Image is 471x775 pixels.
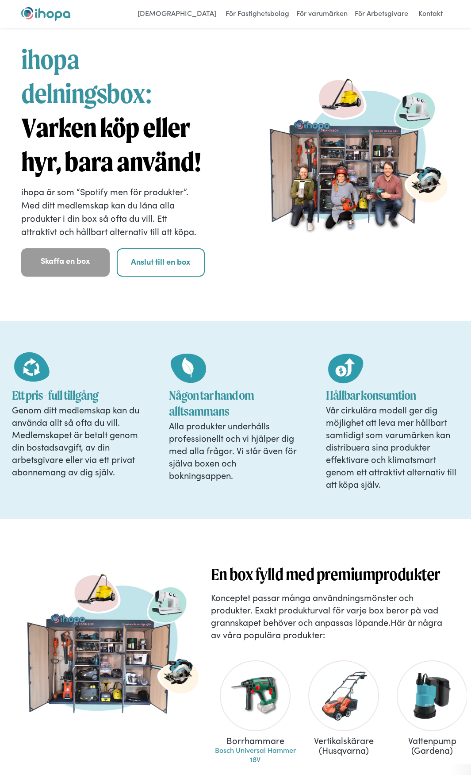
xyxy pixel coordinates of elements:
p: Konceptet passar många användningsmönster och produkter. Exakt produkturval för varje box beror p... [211,591,467,640]
strong: Varken köp eller hyr, bara använd! [21,112,201,178]
a: För Fastighetsbolag [223,7,291,21]
a: Kontakt [413,7,448,21]
p: Vår cirkulära modell ger dig möjlighet att leva mer hållbart samtidigt som varumärken kan distrib... [326,403,459,490]
div: Vertikalskärare (Husqvarna) [299,736,388,755]
a: [DEMOGRAPHIC_DATA] [133,7,221,21]
span: ihopa delningsbox: [21,43,152,109]
a: För Arbetsgivare [352,7,410,21]
img: ihopa logo [21,7,70,21]
h3: En box fylld med premiumprodukter [211,563,467,586]
a: home [21,7,70,21]
h1: Ett pris- full tillgång [12,387,145,403]
h1: Någon tar hand om alltsammans [169,387,302,419]
a: Bosch Universal Hammer 18V [215,745,296,764]
p: ihopa är som “Spotify men för produkter”. Med ditt medlemskap kan du låna alla produkter i din bo... [21,185,205,238]
a: För varumärken [294,7,350,21]
p: Alla produkter underhålls professionellt och vi hjälper dig med alla frågor. Vi står även för sjä... [169,419,302,481]
a: Skaffa en box [21,248,110,277]
h1: Hållbar konsumtion [326,387,459,403]
a: Anslut till en box [117,248,205,277]
div: Borrhammare [211,736,299,745]
p: Genom ditt medlemskap kan du använda allt så ofta du vill. Medlemskapet är betalt genom din bosta... [12,403,145,478]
